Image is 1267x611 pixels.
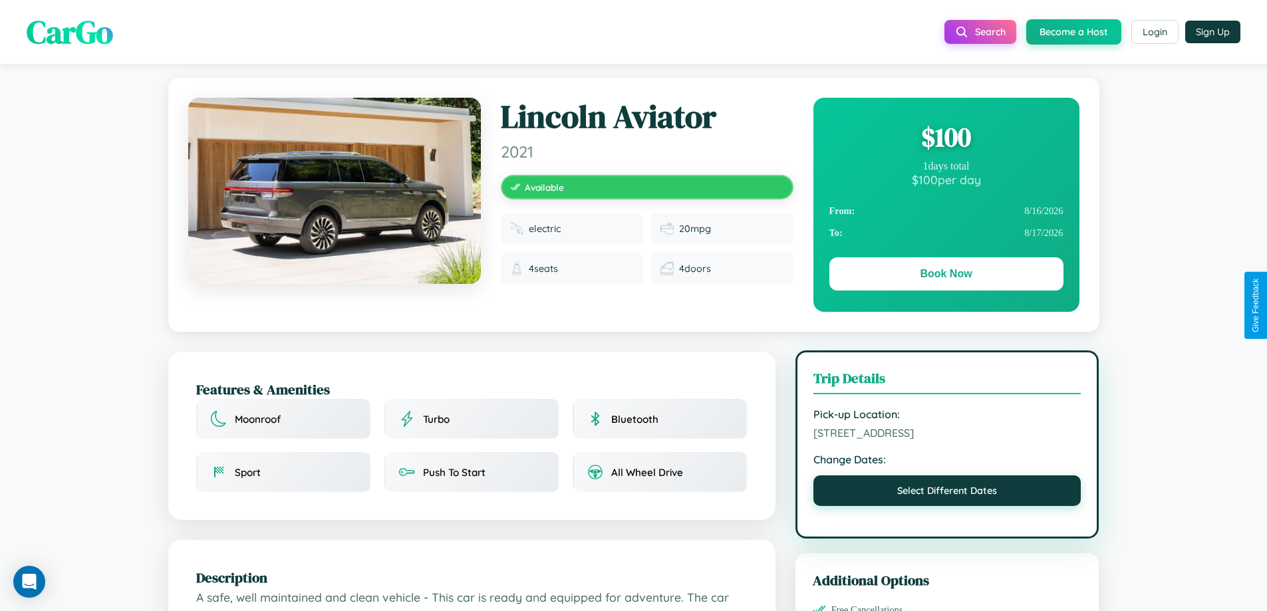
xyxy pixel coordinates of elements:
[529,263,558,275] span: 4 seats
[611,413,658,426] span: Bluetooth
[829,227,843,239] strong: To:
[235,413,281,426] span: Moonroof
[510,262,523,275] img: Seats
[235,466,261,479] span: Sport
[829,172,1063,187] div: $ 100 per day
[813,368,1081,394] h3: Trip Details
[679,263,711,275] span: 4 doors
[529,223,561,235] span: electric
[829,222,1063,244] div: 8 / 17 / 2026
[813,408,1081,421] strong: Pick-up Location:
[501,98,793,136] h1: Lincoln Aviator
[1026,19,1121,45] button: Become a Host
[660,222,674,235] img: Fuel efficiency
[525,182,564,193] span: Available
[813,453,1081,466] strong: Change Dates:
[829,119,1063,155] div: $ 100
[1251,279,1260,332] div: Give Feedback
[829,205,855,217] strong: From:
[975,26,1006,38] span: Search
[27,10,113,54] span: CarGo
[813,570,1082,590] h3: Additional Options
[611,466,683,479] span: All Wheel Drive
[196,380,748,399] h2: Features & Amenities
[196,568,748,587] h2: Description
[829,160,1063,172] div: 1 days total
[510,222,523,235] img: Fuel type
[944,20,1016,44] button: Search
[829,200,1063,222] div: 8 / 16 / 2026
[1131,20,1179,44] button: Login
[813,426,1081,439] span: [STREET_ADDRESS]
[1185,21,1240,43] button: Sign Up
[423,466,486,479] span: Push To Start
[660,262,674,275] img: Doors
[829,257,1063,291] button: Book Now
[13,566,45,598] div: Open Intercom Messenger
[188,98,481,284] img: Lincoln Aviator 2021
[423,413,450,426] span: Turbo
[501,142,793,162] span: 2021
[813,475,1081,506] button: Select Different Dates
[679,223,711,235] span: 20 mpg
